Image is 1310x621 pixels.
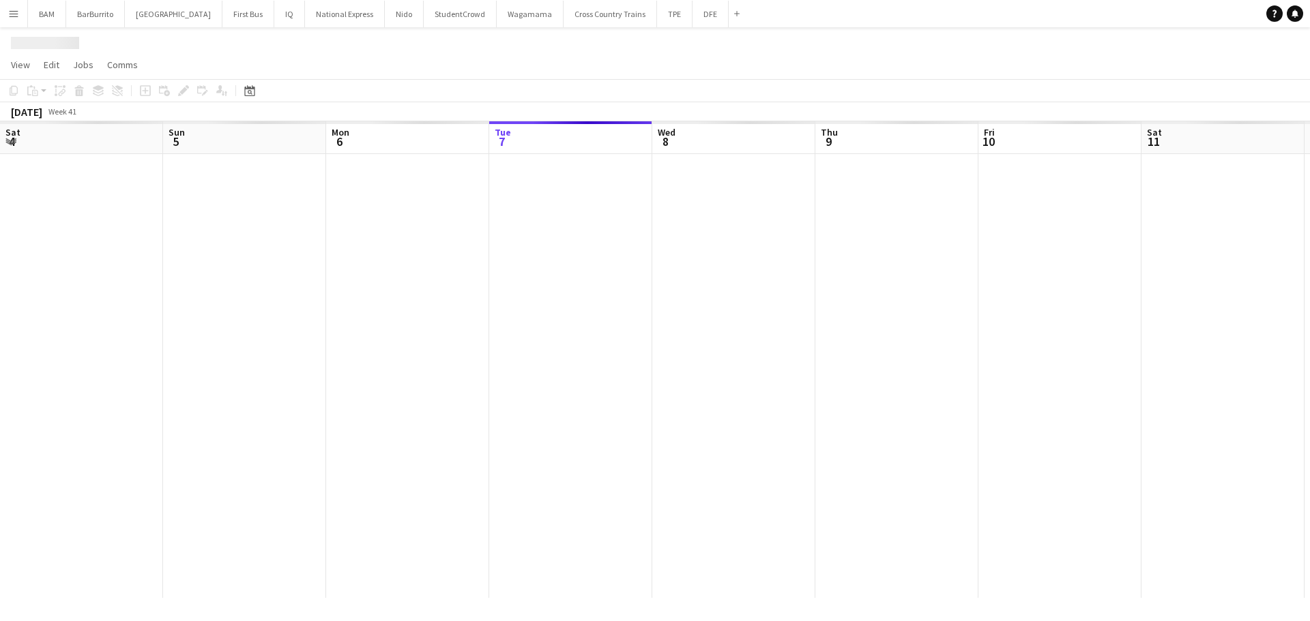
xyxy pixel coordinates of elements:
span: Week 41 [45,106,79,117]
span: 4 [3,134,20,149]
button: BAM [28,1,66,27]
button: DFE [693,1,729,27]
span: Jobs [73,59,93,71]
span: 6 [330,134,349,149]
span: Wed [658,126,675,138]
span: View [11,59,30,71]
span: Sat [1147,126,1162,138]
div: [DATE] [11,105,42,119]
button: [GEOGRAPHIC_DATA] [125,1,222,27]
span: 7 [493,134,511,149]
a: View [5,56,35,74]
span: Sun [169,126,185,138]
a: Edit [38,56,65,74]
button: IQ [274,1,305,27]
span: Thu [821,126,838,138]
button: StudentCrowd [424,1,497,27]
span: 8 [656,134,675,149]
span: Sat [5,126,20,138]
button: TPE [657,1,693,27]
button: Wagamama [497,1,564,27]
span: 5 [166,134,185,149]
button: Nido [385,1,424,27]
span: Edit [44,59,59,71]
span: Comms [107,59,138,71]
span: Mon [332,126,349,138]
span: 11 [1145,134,1162,149]
button: Cross Country Trains [564,1,657,27]
span: Fri [984,126,995,138]
a: Jobs [68,56,99,74]
a: Comms [102,56,143,74]
span: 10 [982,134,995,149]
span: 9 [819,134,838,149]
button: First Bus [222,1,274,27]
button: National Express [305,1,385,27]
span: Tue [495,126,511,138]
button: BarBurrito [66,1,125,27]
